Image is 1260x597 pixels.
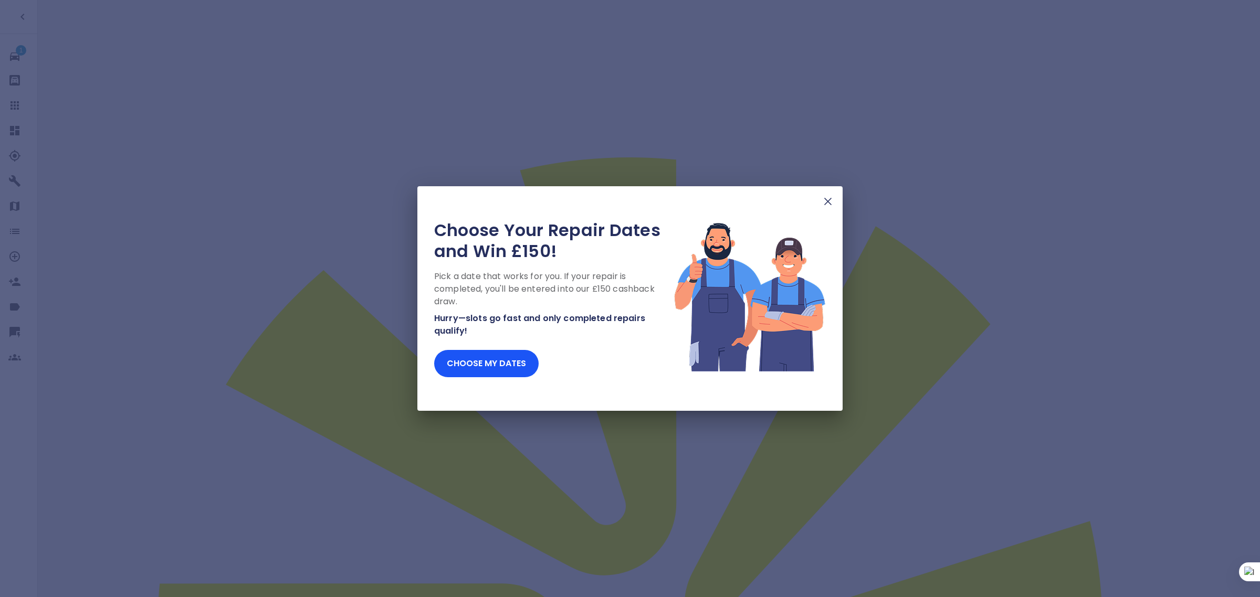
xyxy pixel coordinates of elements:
img: X Mark [822,195,834,208]
p: Hurry—slots go fast and only completed repairs qualify! [434,312,674,337]
p: Pick a date that works for you. If your repair is completed, you'll be entered into our £150 cash... [434,270,674,308]
h2: Choose Your Repair Dates and Win £150! [434,220,674,262]
button: Choose my dates [434,350,539,377]
img: Lottery [674,220,826,373]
